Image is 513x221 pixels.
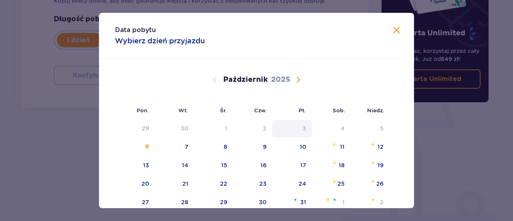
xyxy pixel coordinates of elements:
td: niedziela, 12 października 2025 [350,138,389,156]
div: 3 [303,124,306,132]
p: 2025 [271,75,290,85]
div: 26 [376,180,384,188]
td: Data niedostępna. poniedziałek, 29 września 2025 [115,120,155,138]
small: Wt. [178,107,188,114]
img: Pomarańczowa gwiazdka [370,142,376,147]
small: Pt. [299,107,306,114]
div: 13 [143,161,149,169]
div: 9 [263,143,267,151]
img: Pomarańczowa gwiazdka [370,160,376,165]
td: Data niedostępna. czwartek, 2 października 2025 [233,120,273,138]
div: 6 [145,143,149,151]
div: 25 [337,180,345,188]
div: 29 [220,198,227,206]
img: Pomarańczowa gwiazdka [332,179,337,184]
td: sobota, 18 października 2025 [312,157,351,174]
small: Niedz. [367,107,384,114]
td: środa, 15 października 2025 [194,157,233,174]
div: 2 [263,124,267,132]
div: 10 [300,143,306,151]
td: środa, 29 października 2025 [194,194,233,211]
td: niedziela, 26 października 2025 [350,175,389,193]
td: wtorek, 14 października 2025 [155,157,194,174]
td: piątek, 10 października 2025 [272,138,312,156]
div: 30 [181,124,188,132]
div: 29 [142,124,149,132]
td: poniedziałek, 13 października 2025 [115,157,155,174]
td: czwartek, 16 października 2025 [233,157,273,174]
div: 15 [221,161,227,169]
td: poniedziałek, 27 października 2025 [115,194,155,211]
td: Data niedostępna. środa, 1 października 2025 [194,120,233,138]
div: 2 [380,198,384,206]
div: 16 [261,161,267,169]
td: środa, 22 października 2025 [194,175,233,193]
img: Pomarańczowa gwiazdka [332,142,337,147]
div: 17 [300,161,306,169]
div: 8 [224,143,227,151]
div: 18 [339,161,345,169]
button: Poprzedni miesiąc [210,75,220,85]
div: 20 [141,180,149,188]
img: Pomarańczowa gwiazdka [325,197,331,202]
button: Następny miesiąc [293,75,303,85]
td: piątek, 31 października 2025 [272,194,312,211]
td: czwartek, 30 października 2025 [233,194,273,211]
small: Śr. [220,107,227,114]
small: Czw. [254,107,267,114]
small: Sob. [333,107,345,114]
div: 23 [259,180,267,188]
img: Pomarańczowa gwiazdka [370,179,376,184]
img: Niebieska gwiazdka [332,197,337,202]
div: 11 [340,143,345,151]
td: sobota, 1 listopada 2025 [312,194,351,211]
div: 19 [378,161,384,169]
td: wtorek, 7 października 2025 [155,138,194,156]
img: Pomarańczowa gwiazdka [370,197,376,202]
div: 22 [220,180,227,188]
div: 21 [182,180,188,188]
div: 30 [259,198,267,206]
div: 12 [378,143,384,151]
td: poniedziałek, 6 października 2025 [115,138,155,156]
td: piątek, 17 października 2025 [272,157,312,174]
div: 5 [380,124,384,132]
td: środa, 8 października 2025 [194,138,233,156]
td: czwartek, 23 października 2025 [233,175,273,193]
td: sobota, 25 października 2025 [312,175,351,193]
td: czwartek, 9 października 2025 [233,138,273,156]
div: 1 [225,124,227,132]
td: Data niedostępna. niedziela, 5 października 2025 [350,120,389,138]
div: 7 [185,143,188,151]
td: sobota, 11 października 2025 [312,138,351,156]
td: Data niedostępna. piątek, 3 października 2025 [272,120,312,138]
p: Wybierz dzień przyjazdu [115,36,205,46]
img: Pomarańczowa gwiazdka [332,160,337,165]
td: Data niedostępna. sobota, 4 października 2025 [312,120,351,138]
td: piątek, 24 października 2025 [272,175,312,193]
td: wtorek, 28 października 2025 [155,194,194,211]
div: 14 [182,161,188,169]
div: 28 [181,198,188,206]
button: Zamknij [392,26,401,36]
td: wtorek, 21 października 2025 [155,175,194,193]
div: 1 [342,198,345,206]
p: Październik [223,75,268,85]
small: Pon. [137,107,149,114]
p: Data pobytu [115,26,156,34]
td: niedziela, 19 października 2025 [350,157,389,174]
div: 4 [341,124,345,132]
div: 24 [299,180,306,188]
td: Data niedostępna. wtorek, 30 września 2025 [155,120,194,138]
td: niedziela, 2 listopada 2025 [350,194,389,211]
div: 27 [142,198,149,206]
td: poniedziałek, 20 października 2025 [115,175,155,193]
img: Niebieska gwiazdka [293,197,298,202]
div: 31 [300,198,306,206]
